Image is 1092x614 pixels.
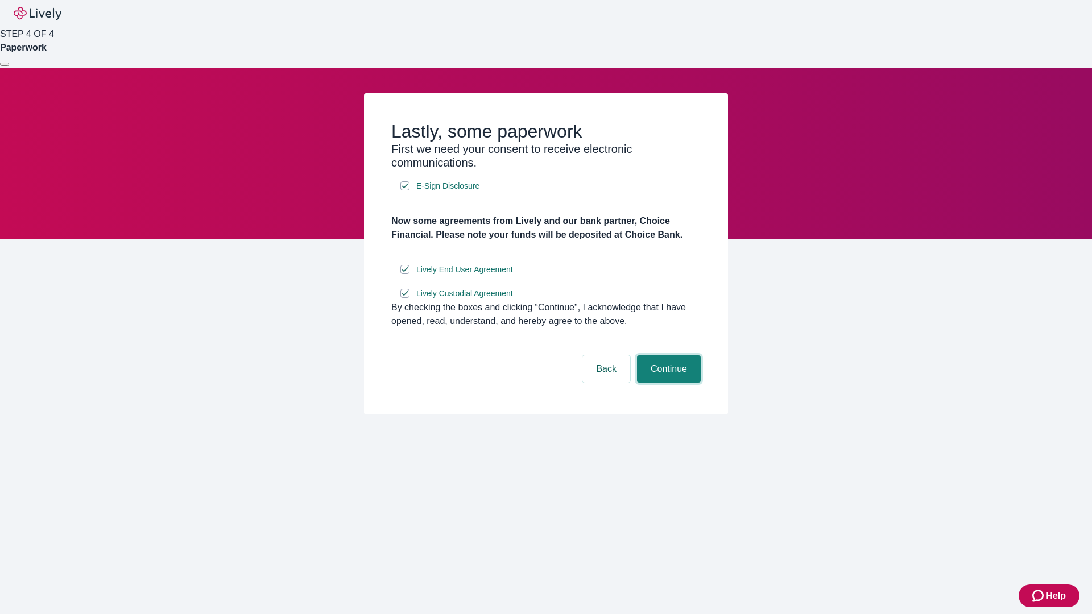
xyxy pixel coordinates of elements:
h4: Now some agreements from Lively and our bank partner, Choice Financial. Please note your funds wi... [391,214,701,242]
button: Continue [637,355,701,383]
span: E-Sign Disclosure [416,180,479,192]
span: Help [1046,589,1066,603]
span: Lively Custodial Agreement [416,288,513,300]
button: Zendesk support iconHelp [1019,584,1079,607]
a: e-sign disclosure document [414,263,515,277]
h3: First we need your consent to receive electronic communications. [391,142,701,169]
img: Lively [14,7,61,20]
span: Lively End User Agreement [416,264,513,276]
a: e-sign disclosure document [414,179,482,193]
button: Back [582,355,630,383]
a: e-sign disclosure document [414,287,515,301]
h2: Lastly, some paperwork [391,121,701,142]
div: By checking the boxes and clicking “Continue", I acknowledge that I have opened, read, understand... [391,301,701,328]
svg: Zendesk support icon [1032,589,1046,603]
